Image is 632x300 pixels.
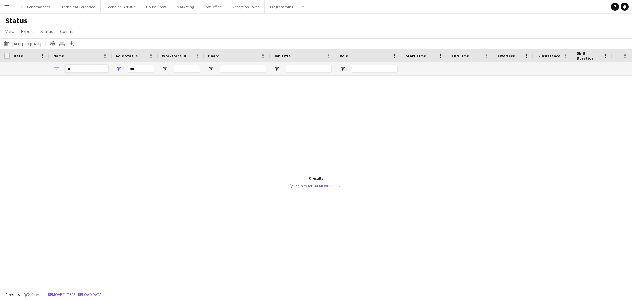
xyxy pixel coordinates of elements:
[57,27,77,36] a: Comms
[58,40,66,48] app-action-btn: Crew files as ZIP
[577,51,600,61] span: Shift Duration
[174,65,200,73] input: Workforce ID Filter Input
[537,53,560,58] span: Subsistence
[48,40,56,48] app-action-btn: Print
[3,27,17,36] a: View
[14,53,23,58] span: Date
[21,28,34,34] span: Export
[38,27,56,36] a: Status
[116,66,122,72] button: Open Filter Menu
[67,40,75,48] app-action-btn: Export XLSX
[4,53,10,59] input: Column with Header Selection
[60,28,75,34] span: Comms
[53,53,64,58] span: Name
[274,53,291,58] span: Job Title
[171,0,199,13] button: Marketing
[208,66,214,72] button: Open Filter Menu
[162,66,168,72] button: Open Filter Menu
[28,292,47,297] span: 2 filters set
[227,0,265,13] button: Reception Cover
[265,0,299,13] button: Programming
[220,65,266,73] input: Board Filter Input
[5,28,14,34] span: View
[47,291,77,298] button: Remove filters
[65,65,108,73] input: Name Filter Input
[315,183,342,188] a: Remove filters
[3,40,43,48] button: [DATE] to [DATE]
[101,0,141,13] button: Technical Artistic
[13,0,56,13] button: FOH Performances
[286,65,332,73] input: Job Title Filter Input
[18,27,37,36] a: Export
[199,0,227,13] button: Box Office
[290,183,342,188] div: 2 filters set
[56,0,101,13] button: Technical Corporate
[352,65,398,73] input: Role Filter Input
[340,66,346,72] button: Open Filter Menu
[53,66,59,72] button: Open Filter Menu
[128,65,154,73] input: Role Status Filter Input
[208,53,220,58] span: Board
[290,176,342,181] div: 0 results
[141,0,171,13] button: House Crew
[340,53,348,58] span: Role
[162,53,186,58] span: Workforce ID
[77,291,103,298] button: Reload data
[406,53,426,58] span: Start Time
[116,53,138,58] span: Role Status
[498,53,515,58] span: Fixed Fee
[452,53,469,58] span: End Time
[274,66,280,72] button: Open Filter Menu
[40,28,53,34] span: Status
